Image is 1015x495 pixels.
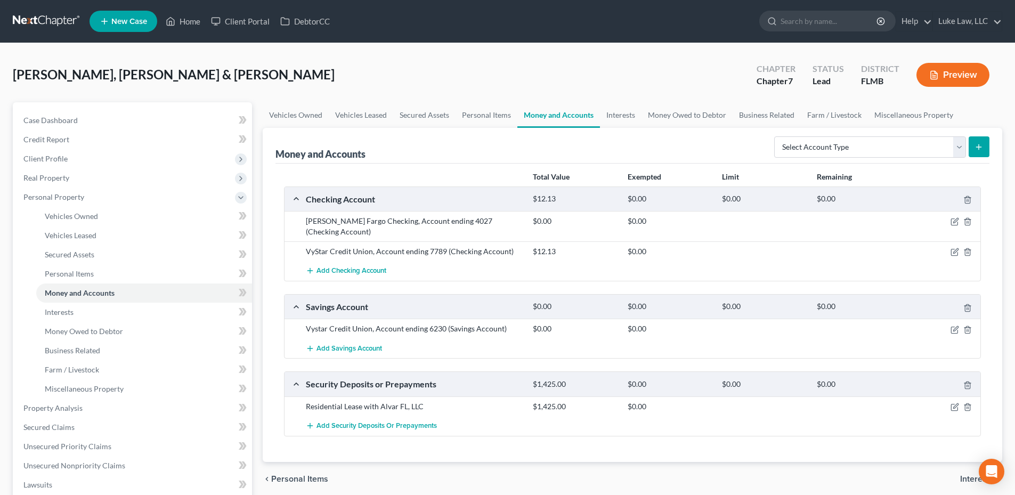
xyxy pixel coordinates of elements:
a: Personal Items [36,264,252,283]
span: New Case [111,18,147,26]
div: Residential Lease with Alvar FL, LLC [301,401,527,412]
a: Client Portal [206,12,275,31]
div: $0.00 [622,194,717,204]
a: Secured Assets [36,245,252,264]
div: $0.00 [527,216,622,226]
span: Unsecured Priority Claims [23,442,111,451]
div: $1,425.00 [527,379,622,389]
span: Vehicles Owned [45,212,98,221]
div: Lead [813,75,844,87]
a: Credit Report [15,130,252,149]
span: Farm / Livestock [45,365,99,374]
span: Real Property [23,173,69,182]
div: $0.00 [622,379,717,389]
a: Help [896,12,932,31]
div: $0.00 [622,246,717,257]
div: Chapter [757,63,795,75]
a: Secured Claims [15,418,252,437]
a: Personal Items [456,102,517,128]
a: Interests [600,102,642,128]
div: Vystar Credit Union, Account ending 6230 (Savings Account) [301,323,527,334]
button: Preview [916,63,989,87]
div: Open Intercom Messenger [979,459,1004,484]
strong: Remaining [817,172,852,181]
span: Business Related [45,346,100,355]
div: FLMB [861,75,899,87]
span: Personal Items [271,475,328,483]
button: Add Checking Account [306,261,386,281]
strong: Exempted [628,172,661,181]
div: $0.00 [717,194,811,204]
a: Unsecured Priority Claims [15,437,252,456]
span: Add Savings Account [316,344,382,353]
div: Status [813,63,844,75]
span: Personal Items [45,269,94,278]
a: Miscellaneous Property [868,102,960,128]
div: Checking Account [301,193,527,205]
span: Add Security Deposits or Prepayments [316,421,437,430]
div: $0.00 [622,216,717,226]
span: Interests [960,475,994,483]
a: Home [160,12,206,31]
div: $0.00 [527,302,622,312]
div: Security Deposits or Prepayments [301,378,527,389]
span: Lawsuits [23,480,52,489]
span: Vehicles Leased [45,231,96,240]
span: Miscellaneous Property [45,384,124,393]
a: Farm / Livestock [36,360,252,379]
div: $0.00 [622,302,717,312]
button: Add Security Deposits or Prepayments [306,416,437,436]
div: $0.00 [527,323,622,334]
button: Add Savings Account [306,338,382,358]
a: Vehicles Leased [329,102,393,128]
span: Money Owed to Debtor [45,327,123,336]
a: Interests [36,303,252,322]
a: Miscellaneous Property [36,379,252,399]
span: Money and Accounts [45,288,115,297]
div: District [861,63,899,75]
a: Money Owed to Debtor [642,102,733,128]
a: Vehicles Owned [36,207,252,226]
a: Unsecured Nonpriority Claims [15,456,252,475]
span: Case Dashboard [23,116,78,125]
div: $0.00 [717,379,811,389]
span: Add Checking Account [316,267,386,275]
a: Lawsuits [15,475,252,494]
div: $0.00 [717,302,811,312]
span: Credit Report [23,135,69,144]
a: Business Related [36,341,252,360]
a: Property Analysis [15,399,252,418]
a: Money and Accounts [36,283,252,303]
a: Money and Accounts [517,102,600,128]
div: $12.13 [527,246,622,257]
a: Vehicles Leased [36,226,252,245]
div: Chapter [757,75,795,87]
span: Client Profile [23,154,68,163]
input: Search by name... [781,11,878,31]
button: chevron_left Personal Items [263,475,328,483]
span: Unsecured Nonpriority Claims [23,461,125,470]
strong: Limit [722,172,739,181]
div: VyStar Credit Union, Account ending 7789 (Checking Account) [301,246,527,257]
span: 7 [788,76,793,86]
div: [PERSON_NAME] Fargo Checking, Account ending 4027 (Checking Account) [301,216,527,237]
span: Secured Claims [23,423,75,432]
div: $0.00 [622,401,717,412]
span: Secured Assets [45,250,94,259]
span: Personal Property [23,192,84,201]
div: $0.00 [622,323,717,334]
span: Property Analysis [23,403,83,412]
span: [PERSON_NAME], [PERSON_NAME] & [PERSON_NAME] [13,67,335,82]
div: Money and Accounts [275,148,366,160]
button: Interests chevron_right [960,475,1002,483]
a: Secured Assets [393,102,456,128]
a: Luke Law, LLC [933,12,1002,31]
a: Farm / Livestock [801,102,868,128]
a: Vehicles Owned [263,102,329,128]
div: Savings Account [301,301,527,312]
div: $0.00 [811,194,906,204]
div: $0.00 [811,379,906,389]
a: Business Related [733,102,801,128]
strong: Total Value [533,172,570,181]
a: Money Owed to Debtor [36,322,252,341]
